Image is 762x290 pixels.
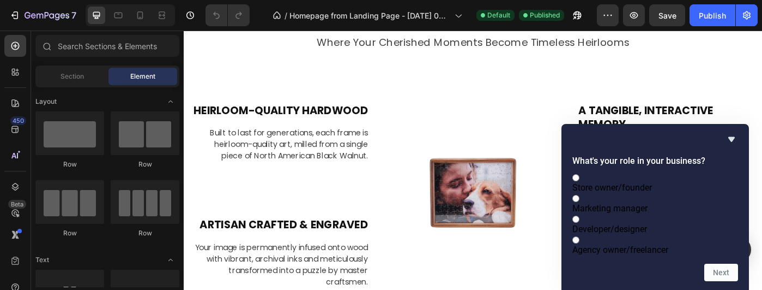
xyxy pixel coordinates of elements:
div: What's your role in your business? [572,133,738,281]
h2: What's your role in your business? [572,155,738,168]
div: Row [35,228,104,238]
h2: THE UNBOXING RITUAL [445,214,646,232]
span: Default [487,10,510,20]
button: Hide survey [725,133,738,146]
input: Search Sections & Elements [35,35,179,57]
p: 7 [71,9,76,22]
iframe: Design area [184,31,762,290]
span: Developer/designer [572,224,647,234]
span: Marketing manager [572,203,648,214]
input: Marketing manager [572,195,579,202]
div: Undo/Redo [205,4,250,26]
span: Store owner/founder [572,182,652,193]
h2: A TANGIBLE, INTERACTIVE MEMORY [445,82,646,115]
p: Where Your Cherished Moments Become Timeless Heirlooms [9,4,645,22]
button: Next question [704,264,738,281]
div: Publish [699,10,726,21]
p: Built to last for generations, each frame is heirloom-quality art, milled from a single piece of ... [9,109,208,149]
span: Element [130,72,155,81]
span: Section [61,72,84,81]
span: Agency owner/freelancer [572,245,668,255]
h2: HEIRLOOM-QUALITY HARDWOOD [8,82,209,100]
img: Alt Image [227,119,428,253]
span: / [285,10,287,21]
span: Published [530,10,560,20]
button: Save [649,4,685,26]
div: Row [111,159,179,169]
button: Publish [690,4,735,26]
button: 7 [4,4,81,26]
input: Store owner/founder [572,174,579,181]
p: A luxurious unboxing experience: your PhotoGrain Puzzle, nestled in velvet and tied with a "just ... [446,241,645,280]
input: Agency owner/freelancer [572,236,579,244]
div: Row [35,159,104,169]
div: Row [111,228,179,238]
div: Beta [8,200,26,209]
div: What's your role in your business? [572,172,738,255]
span: Layout [35,97,57,106]
input: Developer/designer [572,216,579,223]
span: Save [658,11,676,20]
span: Toggle open [162,93,179,110]
span: Homepage from Landing Page - [DATE] 08:05:27 [289,10,450,21]
span: Toggle open [162,251,179,269]
div: 450 [10,116,26,125]
p: Transform digital moments into tangible memories. [446,125,645,151]
span: Text [35,255,49,265]
h2: ARTISAN CRAFTED & ENGRAVED [8,211,209,229]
